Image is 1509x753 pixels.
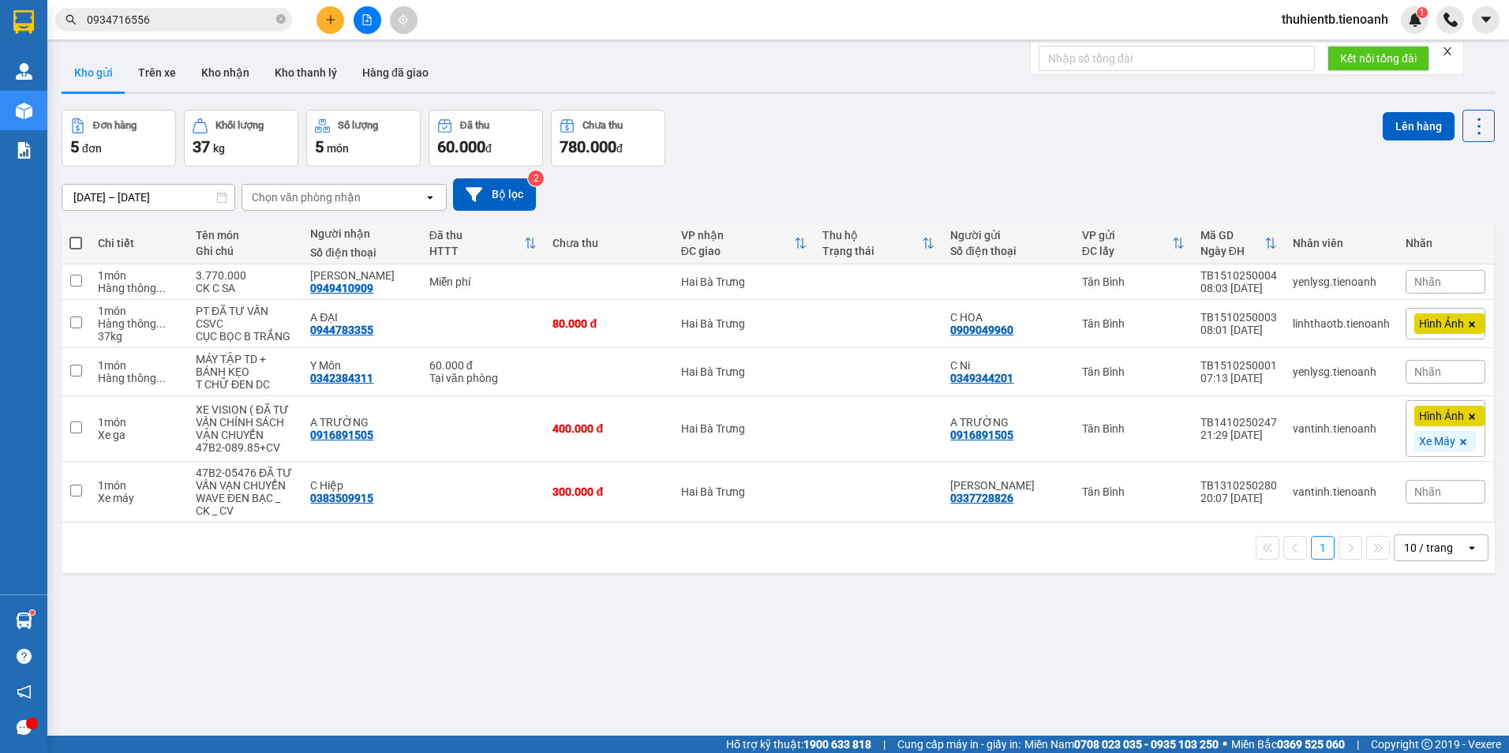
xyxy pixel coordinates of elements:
span: ... [156,372,166,384]
div: Hàng thông thường [98,282,180,294]
button: Đã thu60.000đ [429,110,543,167]
div: 08:03 [DATE] [1200,282,1277,294]
div: Tại văn phòng [429,372,537,384]
div: PT ĐÃ TƯ VẤN CSVC [196,305,294,330]
sup: 1 [1417,7,1428,18]
div: 1 món [98,359,180,372]
div: C Hiệp [310,479,414,492]
button: Hàng đã giao [350,54,441,92]
div: 0342384311 [310,372,373,384]
div: HTTT [429,245,525,257]
span: món [327,142,349,155]
span: Xe Máy [1419,434,1455,448]
span: Hình Ảnh [1419,317,1464,331]
div: Đơn hàng [93,120,137,131]
img: warehouse-icon [16,103,32,119]
button: Chưa thu780.000đ [551,110,665,167]
span: caret-down [1479,13,1493,27]
div: MÁY TẬP TD + BÁNH KẸO [196,353,294,378]
span: search [66,14,77,25]
div: A TRƯỜNG [310,416,414,429]
div: Số lượng [338,120,378,131]
span: 60.000 [437,137,485,156]
div: ĐC lấy [1082,245,1172,257]
div: VP nhận [681,229,794,242]
svg: open [424,191,436,204]
span: đơn [82,142,102,155]
div: vantinh.tienoanh [1293,485,1390,498]
span: | [1357,736,1359,753]
span: 5 [70,137,79,156]
img: logo-vxr [13,10,34,34]
span: thuhientb.tienoanh [1269,9,1401,29]
button: caret-down [1472,6,1500,34]
button: plus [316,6,344,34]
div: 08:01 [DATE] [1200,324,1277,336]
span: aim [398,14,409,25]
span: close [1442,46,1453,57]
div: XE VISION ( ĐÃ TƯ VẤN CHÍNH SÁCH VẬN CHUYỂN [196,403,294,441]
div: Người nhận [310,227,414,240]
span: Hình Ảnh [1419,409,1464,423]
button: Bộ lọc [453,178,536,211]
span: ... [156,282,166,294]
div: yenlysg.tienoanh [1293,365,1390,378]
div: TB1510250003 [1200,311,1277,324]
div: Số điện thoại [310,246,414,259]
div: Đã thu [429,229,525,242]
strong: 0708 023 035 - 0935 103 250 [1074,738,1219,751]
img: warehouse-icon [16,63,32,80]
th: Toggle SortBy [814,223,942,264]
div: Số điện thoại [950,245,1065,257]
div: Chọn văn phòng nhận [252,189,361,205]
div: Tân Bình [1082,365,1185,378]
div: yenlysg.tienoanh [1293,275,1390,288]
div: Thu hộ [822,229,922,242]
div: Hàng thông thường [98,372,180,384]
span: copyright [1421,739,1432,750]
div: 1 món [98,416,180,429]
div: 60.000 đ [429,359,537,372]
div: 47B2-089.85+CV [196,441,294,454]
div: Nhân viên [1293,237,1390,249]
input: Nhập số tổng đài [1039,46,1315,71]
div: TB1310250280 [1200,479,1277,492]
div: Tân Bình [1082,485,1185,498]
div: Đã thu [460,120,489,131]
span: Miền Bắc [1231,736,1345,753]
span: ⚪️ [1223,741,1227,747]
strong: 1900 633 818 [803,738,871,751]
div: Khối lượng [215,120,264,131]
span: close-circle [276,13,286,28]
sup: 1 [30,610,35,615]
span: plus [325,14,336,25]
span: đ [616,142,623,155]
div: Tên món [196,229,294,242]
span: ... [156,317,166,330]
th: Toggle SortBy [673,223,814,264]
button: Khối lượng37kg [184,110,298,167]
strong: 0369 525 060 [1277,738,1345,751]
div: Hai Bà Trưng [681,365,807,378]
sup: 2 [528,170,544,186]
button: Kho nhận [189,54,262,92]
div: ĐC giao [681,245,794,257]
div: A ĐẠI [310,311,414,324]
div: Chưa thu [582,120,623,131]
div: 1 món [98,479,180,492]
div: C HOA [950,311,1065,324]
span: kg [213,142,225,155]
div: Hàng thông thường [98,317,180,330]
div: Mã GD [1200,229,1264,242]
div: Hai Bà Trưng [681,485,807,498]
span: Nhãn [1414,275,1441,288]
img: solution-icon [16,142,32,159]
div: 0909049960 [950,324,1013,336]
div: Xe ga [98,429,180,441]
div: vantinh.tienoanh [1293,422,1390,435]
div: TB1510250001 [1200,359,1277,372]
span: Kết nối tổng đài [1340,50,1417,67]
th: Toggle SortBy [1074,223,1193,264]
div: CỤC BỌC B TRẮNG [196,330,294,343]
div: linhthaotb.tienoanh [1293,317,1390,330]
